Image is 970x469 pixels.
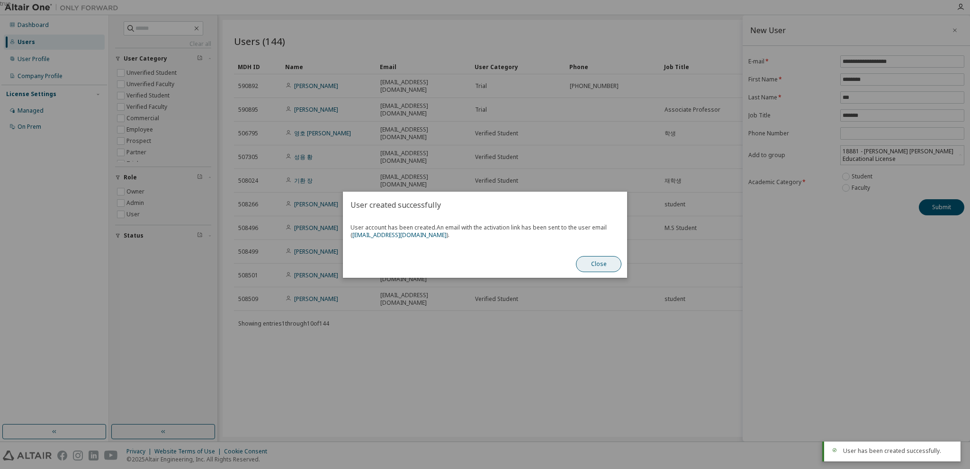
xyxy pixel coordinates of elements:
a: [EMAIL_ADDRESS][DOMAIN_NAME] [352,231,447,239]
span: An email with the activation link has been sent to the user email ( ). [350,223,607,239]
button: Close [576,256,621,272]
span: User account has been created. [350,224,620,239]
h2: User created successfully [343,192,627,218]
div: User has been created successfully. [843,447,953,455]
